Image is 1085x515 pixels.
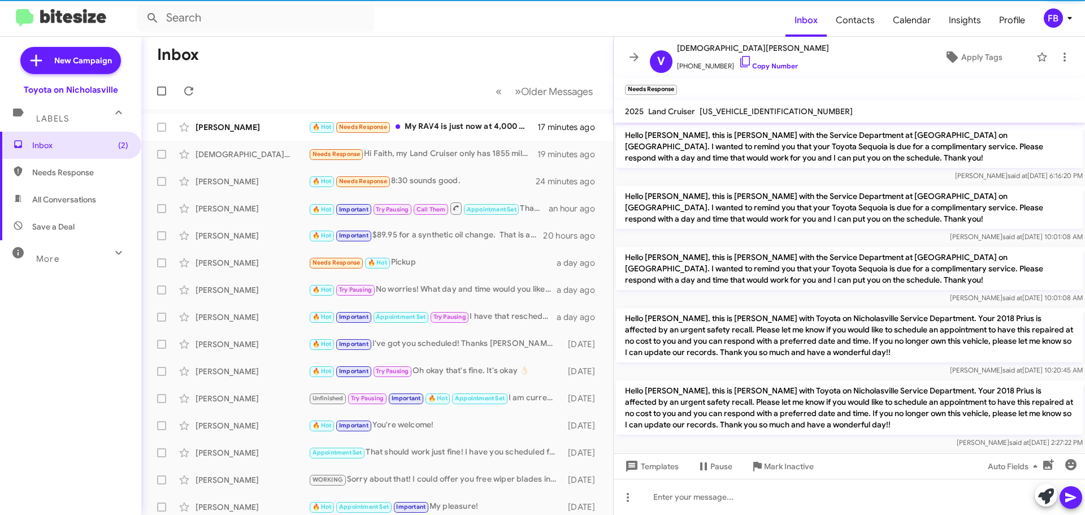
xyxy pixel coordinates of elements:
[616,453,1083,496] p: Happy Holidays, [DEMOGRAPHIC_DATA]!! This is [PERSON_NAME] with Toyota on Nicholasville. Accordin...
[957,438,1083,447] span: [PERSON_NAME] [DATE] 2:27:22 PM
[508,80,600,103] button: Next
[677,41,829,55] span: [DEMOGRAPHIC_DATA][PERSON_NAME]
[616,247,1083,290] p: Hello [PERSON_NAME], this is [PERSON_NAME] with the Service Department at [GEOGRAPHIC_DATA] on [G...
[515,84,521,98] span: »
[196,284,309,296] div: [PERSON_NAME]
[537,149,604,160] div: 19 minutes ago
[827,4,884,37] span: Contacts
[20,47,121,74] a: New Campaign
[376,313,426,321] span: Appointment Set
[32,221,75,232] span: Save a Deal
[313,476,343,483] span: WORKING
[467,206,517,213] span: Appointment Set
[562,339,604,350] div: [DATE]
[196,257,309,269] div: [PERSON_NAME]
[1009,438,1029,447] span: said at
[309,175,536,188] div: 8:30 sounds good.
[313,178,332,185] span: 🔥 Hot
[489,80,600,103] nav: Page navigation example
[562,501,604,513] div: [DATE]
[313,422,332,429] span: 🔥 Hot
[1034,8,1073,28] button: FB
[979,456,1051,477] button: Auto Fields
[700,106,853,116] span: [US_VEHICLE_IDENTIFICATION_NUMBER]
[764,456,814,477] span: Mark Inactive
[537,122,604,133] div: 17 minutes ago
[196,393,309,404] div: [PERSON_NAME]
[196,230,309,241] div: [PERSON_NAME]
[313,259,361,266] span: Needs Response
[1002,366,1022,374] span: said at
[309,201,549,215] div: Thank you
[32,167,128,178] span: Needs Response
[313,503,332,510] span: 🔥 Hot
[196,311,309,323] div: [PERSON_NAME]
[489,80,509,103] button: Previous
[562,447,604,458] div: [DATE]
[625,85,677,95] small: Needs Response
[309,148,537,161] div: Hi Faith, my Land Cruiser only has 1855 miles. So I'll wait a little longer to have it serviced. ...
[313,367,332,375] span: 🔥 Hot
[396,503,426,510] span: Important
[677,55,829,72] span: [PHONE_NUMBER]
[562,366,604,377] div: [DATE]
[196,474,309,486] div: [PERSON_NAME]
[376,206,409,213] span: Try Pausing
[309,310,557,323] div: I have that rescheduled for you!
[309,365,562,378] div: Oh okay that's fine. It's okay 👌🏻
[313,123,332,131] span: 🔥 Hot
[313,206,332,213] span: 🔥 Hot
[339,503,389,510] span: Appointment Set
[562,474,604,486] div: [DATE]
[562,393,604,404] div: [DATE]
[339,206,368,213] span: Important
[339,178,387,185] span: Needs Response
[416,206,446,213] span: Call Them
[351,395,384,402] span: Try Pausing
[196,447,309,458] div: [PERSON_NAME]
[657,53,665,71] span: V
[137,5,374,32] input: Search
[961,47,1002,67] span: Apply Tags
[521,85,593,98] span: Older Messages
[940,4,990,37] a: Insights
[950,232,1083,241] span: [PERSON_NAME] [DATE] 10:01:08 AM
[32,194,96,205] span: All Conversations
[313,395,344,402] span: Unfinished
[688,456,741,477] button: Pause
[562,420,604,431] div: [DATE]
[1002,293,1022,302] span: said at
[196,339,309,350] div: [PERSON_NAME]
[955,171,1083,180] span: [PERSON_NAME] [DATE] 6:16:20 PM
[309,500,562,513] div: My pleasure!
[313,150,361,158] span: Needs Response
[157,46,199,64] h1: Inbox
[496,84,502,98] span: «
[339,422,368,429] span: Important
[884,4,940,37] span: Calendar
[309,419,562,432] div: You're welcome!
[1008,171,1027,180] span: said at
[339,286,372,293] span: Try Pausing
[557,257,604,269] div: a day ago
[313,340,332,348] span: 🔥 Hot
[36,114,69,124] span: Labels
[309,229,543,242] div: $89.95 for a synthetic oil change. That is all that is due at this time.
[313,449,362,456] span: Appointment Set
[616,308,1083,362] p: Hello [PERSON_NAME], this is [PERSON_NAME] with Toyota on Nicholasville Service Department. Your ...
[990,4,1034,37] span: Profile
[309,120,537,133] div: My RAV4 is just now at 4,000 miles. Do I still need an appointment?
[950,293,1083,302] span: [PERSON_NAME] [DATE] 10:01:08 AM
[24,84,118,96] div: Toyota on Nicholasville
[543,230,604,241] div: 20 hours ago
[785,4,827,37] span: Inbox
[313,313,332,321] span: 🔥 Hot
[741,456,823,477] button: Mark Inactive
[54,55,112,66] span: New Campaign
[309,283,557,296] div: No worries! What day and time would you like to reschedule?
[648,106,695,116] span: Land Cruiser
[196,176,309,187] div: [PERSON_NAME]
[616,186,1083,229] p: Hello [PERSON_NAME], this is [PERSON_NAME] with the Service Department at [GEOGRAPHIC_DATA] on [G...
[915,47,1031,67] button: Apply Tags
